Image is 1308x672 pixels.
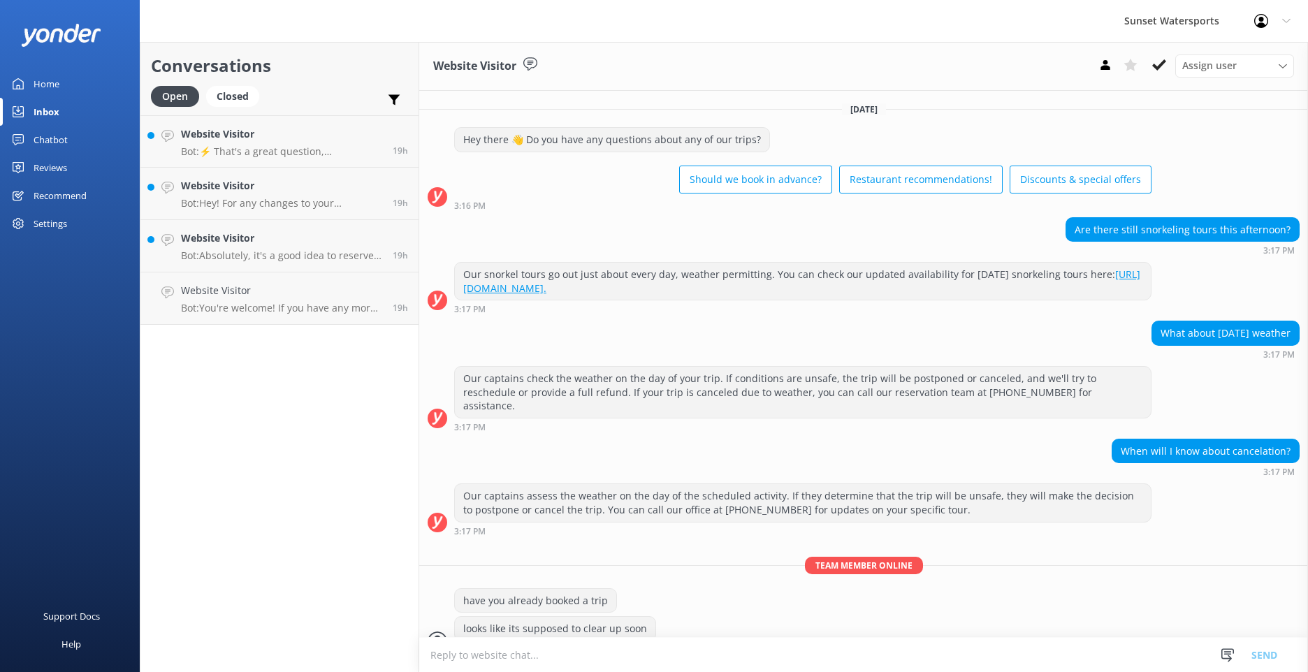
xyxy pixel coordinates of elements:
[1112,467,1300,476] div: Sep 17 2025 02:17pm (UTC -05:00) America/Cancun
[805,557,923,574] span: Team member online
[21,24,101,47] img: yonder-white-logo.png
[34,182,87,210] div: Recommend
[393,197,408,209] span: Sep 17 2025 06:45pm (UTC -05:00) America/Cancun
[455,589,616,613] div: have you already booked a trip
[34,70,59,98] div: Home
[181,283,382,298] h4: Website Visitor
[140,220,419,272] a: Website VisitorBot:Absolutely, it's a good idea to reserve in advance, especially around spring b...
[181,249,382,262] p: Bot: Absolutely, it's a good idea to reserve in advance, especially around spring break when thin...
[1263,351,1295,359] strong: 3:17 PM
[181,145,382,158] p: Bot: ⚡ That's a great question, unfortunately I do not know the answer. I'm going to reach out to...
[151,86,199,107] div: Open
[151,88,206,103] a: Open
[140,272,419,325] a: Website VisitorBot:You're welcome! If you have any more questions or need help with anything else...
[61,630,81,658] div: Help
[455,617,655,641] div: looks like its supposed to clear up soon
[1112,439,1299,463] div: When will I know about cancelation?
[34,126,68,154] div: Chatbot
[181,126,382,142] h4: Website Visitor
[463,268,1140,295] a: [URL][DOMAIN_NAME].
[393,302,408,314] span: Sep 17 2025 06:10pm (UTC -05:00) America/Cancun
[393,145,408,156] span: Sep 17 2025 06:54pm (UTC -05:00) America/Cancun
[1175,54,1294,77] div: Assign User
[679,166,832,193] button: Should we book in advance?
[454,200,1151,210] div: Sep 17 2025 02:16pm (UTC -05:00) America/Cancun
[34,98,59,126] div: Inbox
[1263,468,1295,476] strong: 3:17 PM
[206,88,266,103] a: Closed
[454,304,1151,314] div: Sep 17 2025 02:17pm (UTC -05:00) America/Cancun
[206,86,259,107] div: Closed
[454,423,486,432] strong: 3:17 PM
[1066,218,1299,242] div: Are there still snorkeling tours this afternoon?
[455,263,1151,300] div: Our snorkel tours go out just about every day, weather permitting. You can check our updated avai...
[454,305,486,314] strong: 3:17 PM
[34,154,67,182] div: Reviews
[455,367,1151,418] div: Our captains check the weather on the day of your trip. If conditions are unsafe, the trip will b...
[454,527,486,536] strong: 3:17 PM
[181,197,382,210] p: Bot: Hey! For any changes to your reservation, please give our office a call at [PHONE_NUMBER]. T...
[454,202,486,210] strong: 3:16 PM
[140,168,419,220] a: Website VisitorBot:Hey! For any changes to your reservation, please give our office a call at [PH...
[140,115,419,168] a: Website VisitorBot:⚡ That's a great question, unfortunately I do not know the answer. I'm going t...
[1010,166,1151,193] button: Discounts & special offers
[433,57,516,75] h3: Website Visitor
[455,128,769,152] div: Hey there 👋 Do you have any questions about any of our trips?
[1263,247,1295,255] strong: 3:17 PM
[393,249,408,261] span: Sep 17 2025 06:38pm (UTC -05:00) America/Cancun
[842,103,886,115] span: [DATE]
[151,52,408,79] h2: Conversations
[454,526,1151,536] div: Sep 17 2025 02:17pm (UTC -05:00) America/Cancun
[1066,245,1300,255] div: Sep 17 2025 02:17pm (UTC -05:00) America/Cancun
[455,484,1151,521] div: Our captains assess the weather on the day of the scheduled activity. If they determine that the ...
[454,422,1151,432] div: Sep 17 2025 02:17pm (UTC -05:00) America/Cancun
[839,166,1003,193] button: Restaurant recommendations!
[181,231,382,246] h4: Website Visitor
[1182,58,1237,73] span: Assign user
[34,210,67,238] div: Settings
[1152,321,1299,345] div: What about [DATE] weather
[43,602,100,630] div: Support Docs
[1151,349,1300,359] div: Sep 17 2025 02:17pm (UTC -05:00) America/Cancun
[181,178,382,193] h4: Website Visitor
[181,302,382,314] p: Bot: You're welcome! If you have any more questions or need help with anything else, just let me ...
